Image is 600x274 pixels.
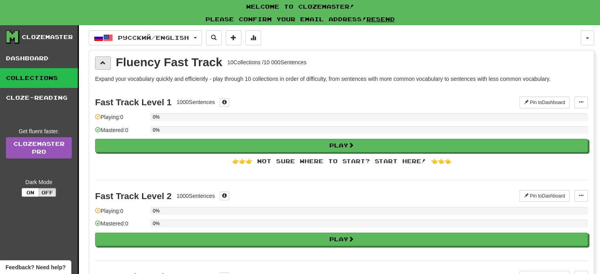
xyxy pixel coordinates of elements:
div: 10 Collections / 10 000 Sentences [227,58,307,66]
div: Get fluent faster. [6,127,72,135]
a: ClozemasterPro [6,137,72,158]
div: Mastered: 0 [95,220,146,233]
a: Resend [366,16,395,22]
button: Pin toDashboard [520,97,570,108]
button: More stats [245,30,261,45]
span: Русский / English [118,34,189,41]
div: Dark Mode [6,178,72,186]
div: Clozemaster [22,33,73,41]
div: Playing: 0 [95,207,146,220]
div: 👉👉👉 Not sure where to start? Start here! 👈👈👈 [95,157,588,165]
div: Fast Track Level 2 [95,191,172,201]
button: Search sentences [206,30,222,45]
div: Fast Track Level 1 [95,97,172,107]
div: Playing: 0 [95,113,146,126]
button: Play [95,139,588,152]
button: Русский/English [89,30,202,45]
div: Mastered: 0 [95,126,146,139]
div: 1000 Sentences [176,98,215,106]
button: Play [95,233,588,246]
button: On [22,188,39,197]
button: Pin toDashboard [520,190,570,202]
span: Open feedback widget [6,263,65,271]
button: Add sentence to collection [226,30,241,45]
p: Expand your vocabulary quickly and efficiently - play through 10 collections in order of difficul... [95,75,588,83]
div: Fluency Fast Track [116,56,222,68]
div: 1000 Sentences [176,192,215,200]
button: Off [39,188,56,197]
